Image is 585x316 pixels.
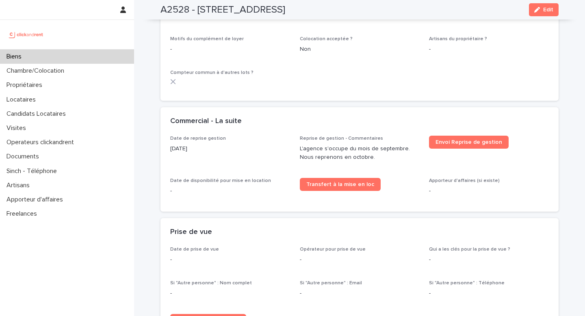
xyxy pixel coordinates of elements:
[170,178,271,183] span: Date de disponibilité pour mise en location
[3,53,28,61] p: Biens
[429,247,510,252] span: Qui a les clés pour la prise de vue ?
[170,136,226,141] span: Date de reprise gestion
[170,117,242,126] h2: Commercial - La suite
[3,182,36,189] p: Artisans
[3,210,43,218] p: Freelances
[306,182,374,187] span: Transfert à la mise en loc
[3,153,45,160] p: Documents
[543,7,553,13] span: Edit
[170,45,290,54] p: -
[3,124,32,132] p: Visites
[170,37,244,41] span: Motifs du complément de loyer
[300,255,420,264] p: -
[170,289,290,298] p: -
[3,81,49,89] p: Propriétaires
[3,67,71,75] p: Chambre/Colocation
[3,139,80,146] p: Operateurs clickandrent
[170,187,290,195] p: -
[170,70,253,75] span: Compteur commun à d'autres lots ?
[300,178,381,191] a: Transfert à la mise en loc
[3,96,42,104] p: Locataires
[300,45,420,54] p: Non
[429,178,500,183] span: Apporteur d'affaires (si existe)
[429,289,549,298] p: -
[300,145,420,162] p: L'agence s'occupe du mois de septembre. Nous reprenons en octobre.
[429,45,549,54] p: -
[429,136,509,149] a: Envoi Reprise de gestion
[170,247,219,252] span: Date de prise de vue
[160,4,285,16] h2: A2528 - [STREET_ADDRESS]
[300,247,366,252] span: Opérateur pour prise de vue
[435,139,502,145] span: Envoi Reprise de gestion
[429,255,549,264] p: -
[170,255,290,264] p: -
[170,228,212,237] h2: Prise de vue
[3,167,63,175] p: Sinch - Téléphone
[170,281,252,286] span: Si "Autre personne" : Nom complet
[300,37,353,41] span: Colocation acceptée ?
[3,196,69,203] p: Apporteur d'affaires
[429,281,505,286] span: Si "Autre personne" : Téléphone
[429,37,487,41] span: Artisans du propriétaire ?
[170,145,290,153] p: [DATE]
[529,3,559,16] button: Edit
[300,136,383,141] span: Reprise de gestion - Commentaires
[3,110,72,118] p: Candidats Locataires
[300,289,420,298] p: -
[429,187,549,195] p: -
[6,26,46,43] img: UCB0brd3T0yccxBKYDjQ
[300,281,362,286] span: Si "Autre personne" : Email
